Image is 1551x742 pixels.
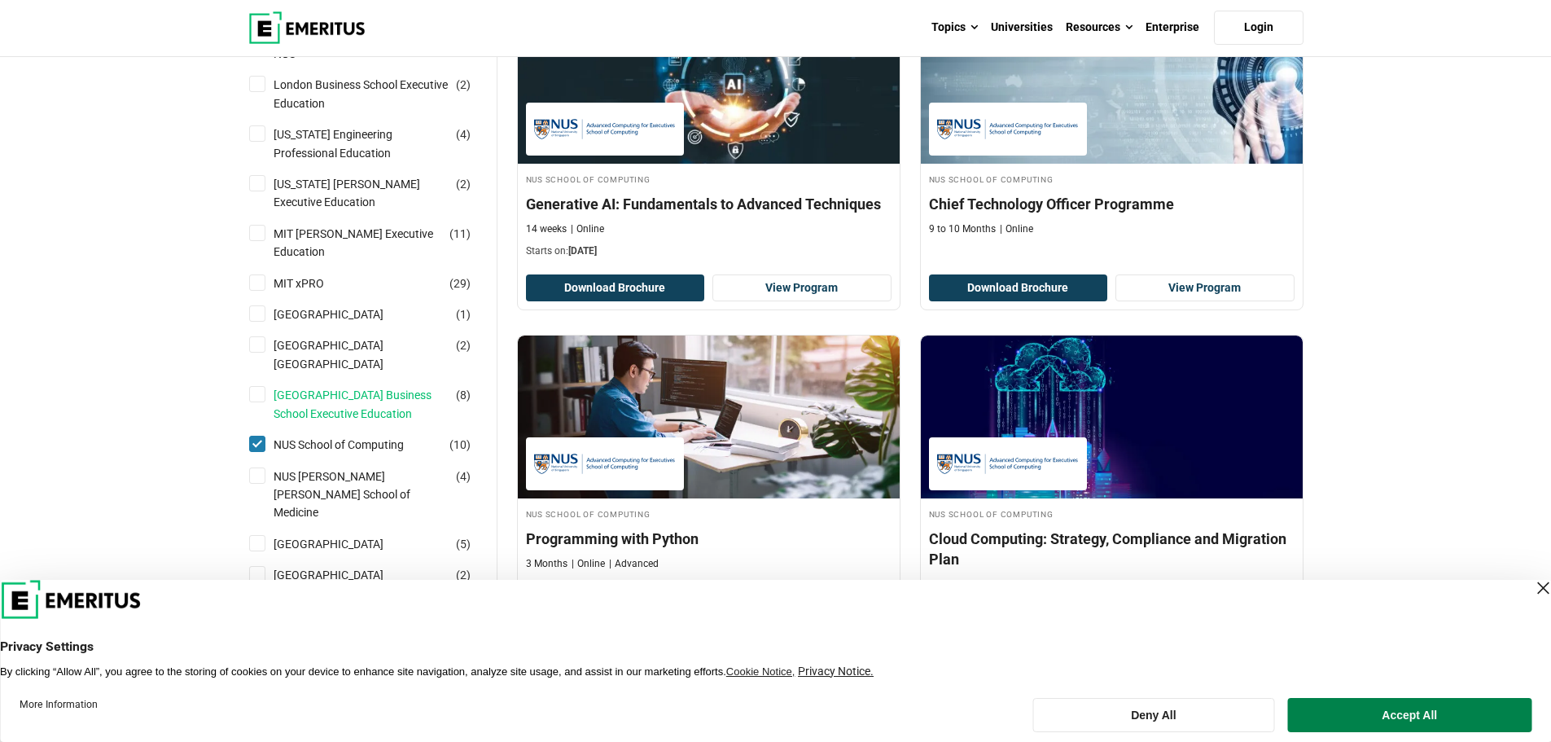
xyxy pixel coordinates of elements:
[518,1,900,266] a: Technology Course by NUS School of Computing - September 30, 2025 NUS School of Computing NUS Sch...
[568,245,597,257] span: [DATE]
[456,566,471,584] span: ( )
[921,1,1303,244] a: Leadership Course by NUS School of Computing - NUS School of Computing NUS School of Computing Ch...
[274,468,481,522] a: NUS [PERSON_NAME] [PERSON_NAME] School of Medicine
[534,446,676,482] img: NUS School of Computing
[929,529,1295,569] h4: Cloud Computing: Strategy, Compliance and Migration Plan
[526,222,567,236] p: 14 weeks
[456,336,471,354] span: ( )
[526,172,892,186] h4: NUS School of Computing
[449,436,471,454] span: ( )
[456,175,471,193] span: ( )
[460,470,467,483] span: 4
[937,446,1079,482] img: NUS School of Computing
[1214,11,1303,45] a: Login
[274,566,416,584] a: [GEOGRAPHIC_DATA]
[453,277,467,290] span: 29
[456,535,471,553] span: ( )
[274,175,481,212] a: [US_STATE] [PERSON_NAME] Executive Education
[449,274,471,292] span: ( )
[929,222,996,236] p: 9 to 10 Months
[526,557,567,571] p: 3 Months
[929,274,1108,302] button: Download Brochure
[274,125,481,162] a: [US_STATE] Engineering Professional Education
[921,1,1303,164] img: Chief Technology Officer Programme | Online Leadership Course
[460,389,467,402] span: 8
[274,336,481,373] a: [GEOGRAPHIC_DATA] [GEOGRAPHIC_DATA]
[526,274,705,302] button: Download Brochure
[929,507,1295,520] h4: NUS School of Computing
[526,507,892,520] h4: NUS School of Computing
[921,336,1303,599] a: Strategy and Innovation Course by NUS School of Computing - NUS School of Computing NUS School of...
[1115,274,1295,302] a: View Program
[453,438,467,451] span: 10
[274,386,481,423] a: [GEOGRAPHIC_DATA] Business School Executive Education
[460,128,467,141] span: 4
[929,194,1295,214] h4: Chief Technology Officer Programme
[526,244,892,258] p: Starts on:
[518,336,900,498] img: Programming with Python | Online AI and Machine Learning Course
[929,578,970,592] p: 3 Months
[274,535,416,553] a: [GEOGRAPHIC_DATA]
[449,225,471,243] span: ( )
[518,336,900,579] a: AI and Machine Learning Course by NUS School of Computing - NUS School of Computing NUS School of...
[526,529,892,549] h4: Programming with Python
[1000,222,1033,236] p: Online
[518,1,900,164] img: Generative AI: Fundamentals to Advanced Techniques | Online Technology Course
[460,569,467,582] span: 2
[460,339,467,352] span: 2
[460,308,467,321] span: 1
[460,178,467,191] span: 2
[274,225,481,261] a: MIT [PERSON_NAME] Executive Education
[572,557,605,571] p: Online
[456,76,471,94] span: ( )
[456,305,471,323] span: ( )
[571,222,604,236] p: Online
[921,336,1303,498] img: Cloud Computing: Strategy, Compliance and Migration Plan | Online Strategy and Innovation Course
[456,125,471,143] span: ( )
[1012,578,1062,592] p: Advanced
[274,274,357,292] a: MIT xPRO
[929,172,1295,186] h4: NUS School of Computing
[274,436,436,454] a: NUS School of Computing
[609,557,659,571] p: Advanced
[712,274,892,302] a: View Program
[274,76,481,112] a: London Business School Executive Education
[456,386,471,404] span: ( )
[274,305,416,323] a: [GEOGRAPHIC_DATA]
[460,538,467,551] span: 5
[937,111,1079,147] img: NUS School of Computing
[975,578,1008,592] p: Online
[453,227,467,240] span: 11
[534,111,676,147] img: NUS School of Computing
[460,78,467,91] span: 2
[456,468,471,485] span: ( )
[526,194,892,214] h4: Generative AI: Fundamentals to Advanced Techniques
